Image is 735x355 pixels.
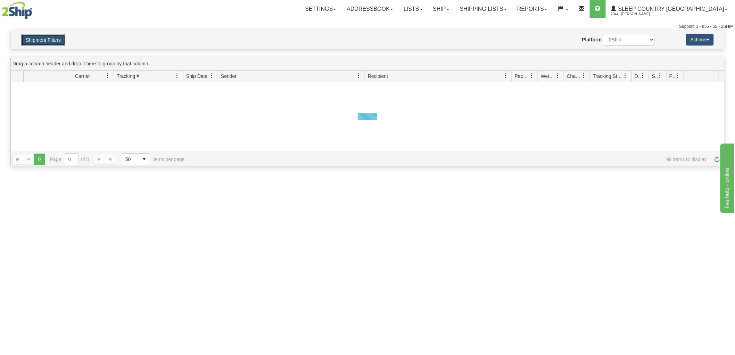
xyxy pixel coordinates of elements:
[526,70,538,82] a: Packages filter column settings
[206,70,218,82] a: Ship Date filter column settings
[117,73,139,80] span: Tracking #
[75,73,90,80] span: Carrier
[712,154,723,165] a: Refresh
[121,153,185,165] span: items per page
[578,70,590,82] a: Charge filter column settings
[500,70,512,82] a: Recipient filter column settings
[637,70,649,82] a: Delivery Status filter column settings
[34,154,45,165] span: Page 0
[617,6,724,12] span: Sleep Country [GEOGRAPHIC_DATA]
[2,24,733,30] div: Support: 1 - 855 - 55 - 2SHIP
[221,73,237,80] span: Sender
[652,73,658,80] span: Shipment Issues
[719,142,734,213] iframe: chat widget
[635,73,641,80] span: Delivery Status
[368,73,388,80] span: Recipient
[195,156,707,162] span: No items to display
[186,73,207,80] span: Ship Date
[672,70,684,82] a: Pickup Status filter column settings
[125,156,134,163] span: 50
[171,70,183,82] a: Tracking # filter column settings
[541,73,555,80] span: Weight
[121,153,150,165] span: Page sizes drop down
[11,57,724,71] div: grid grouping header
[341,0,398,18] a: Addressbook
[515,73,529,80] span: Packages
[620,70,631,82] a: Tracking Status filter column settings
[353,70,365,82] a: Sender filter column settings
[512,0,553,18] a: Reports
[611,11,663,18] span: 2044 / [PERSON_NAME]
[582,36,602,43] label: Platform
[21,34,65,46] button: Shipment Filters
[654,70,666,82] a: Shipment Issues filter column settings
[455,0,512,18] a: Shipping lists
[102,70,114,82] a: Carrier filter column settings
[669,73,675,80] span: Pickup Status
[139,154,150,165] span: select
[5,4,64,13] div: live help - online
[567,73,581,80] span: Charge
[428,0,455,18] a: Ship
[686,34,714,46] button: Actions
[593,73,623,80] span: Tracking Status
[552,70,564,82] a: Weight filter column settings
[606,0,733,18] a: Sleep Country [GEOGRAPHIC_DATA] 2044 / [PERSON_NAME]
[398,0,428,18] a: Lists
[2,2,32,19] img: logo2044.jpg
[50,153,89,165] span: Page of 0
[300,0,341,18] a: Settings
